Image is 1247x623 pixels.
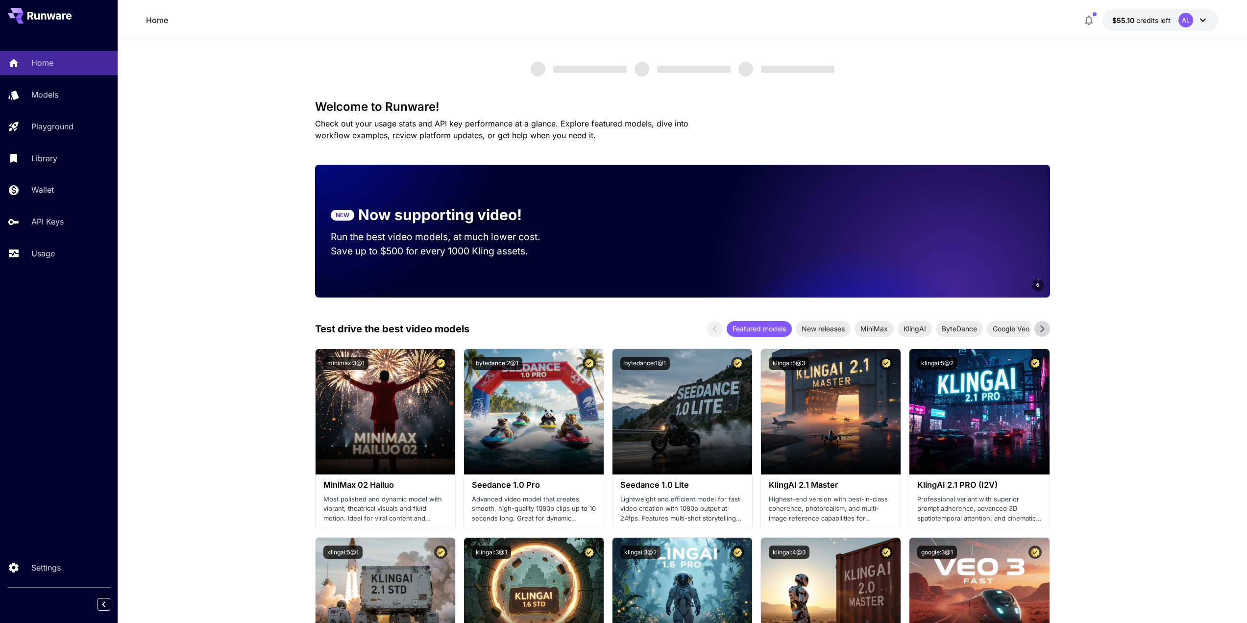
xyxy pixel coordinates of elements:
p: Advanced video model that creates smooth, high-quality 1080p clips up to 10 seconds long. Great f... [472,495,596,523]
span: Check out your usage stats and API key performance at a glance. Explore featured models, dive int... [315,119,688,140]
button: klingai:3@1 [472,546,511,559]
img: alt [909,349,1049,474]
span: KlingAI [898,324,932,334]
p: NEW [336,211,349,220]
button: Certified Model – Vetted for best performance and includes a commercial license. [731,546,744,559]
p: Now supporting video! [358,204,522,226]
p: Lightweight and efficient model for fast video creation with 1080p output at 24fps. Features mult... [620,495,744,523]
span: MiniMax [855,324,894,334]
span: New releases [796,324,851,334]
div: KlingAI [898,321,932,337]
img: alt [464,349,604,474]
p: API Keys [31,216,64,227]
button: Certified Model – Vetted for best performance and includes a commercial license. [1028,357,1042,370]
button: Certified Model – Vetted for best performance and includes a commercial license. [880,357,893,370]
h3: Welcome to Runware! [315,100,1050,114]
button: bytedance:1@1 [620,357,670,370]
p: Library [31,152,57,164]
p: Settings [31,562,61,573]
a: Home [146,14,168,26]
button: klingai:5@1 [323,546,363,559]
p: Professional variant with superior prompt adherence, advanced 3D spatiotemporal attention, and ci... [917,495,1041,523]
p: Usage [31,248,55,259]
p: Most polished and dynamic model with vibrant, theatrical visuals and fluid motion. Ideal for vira... [323,495,447,523]
button: google:3@1 [917,546,957,559]
p: Test drive the best video models [315,322,469,336]
span: ByteDance [936,324,983,334]
p: Home [31,57,53,69]
button: Certified Model – Vetted for best performance and includes a commercial license. [731,357,744,370]
p: Highest-end version with best-in-class coherence, photorealism, and multi-image reference capabil... [769,495,893,523]
span: credits left [1136,16,1171,25]
img: alt [316,349,455,474]
h3: KlingAI 2.1 PRO (I2V) [917,480,1041,490]
button: minimax:3@1 [323,357,368,370]
h3: Seedance 1.0 Pro [472,480,596,490]
button: bytedance:2@1 [472,357,522,370]
p: Run the best video models, at much lower cost. [331,230,559,244]
button: klingai:4@3 [769,546,809,559]
img: alt [612,349,752,474]
div: Featured models [727,321,792,337]
button: klingai:5@2 [917,357,957,370]
div: MiniMax [855,321,894,337]
div: $55.09852 [1112,15,1171,25]
p: Wallet [31,184,54,196]
div: Google Veo [987,321,1035,337]
button: klingai:5@3 [769,357,809,370]
span: Google Veo [987,324,1035,334]
p: Models [31,89,58,100]
button: klingai:3@2 [620,546,660,559]
button: Certified Model – Vetted for best performance and includes a commercial license. [1028,546,1042,559]
p: Save up to $500 for every 1000 Kling assets. [331,244,559,258]
h3: MiniMax 02 Hailuo [323,480,447,490]
div: ByteDance [936,321,983,337]
button: Certified Model – Vetted for best performance and includes a commercial license. [434,357,447,370]
button: Certified Model – Vetted for best performance and includes a commercial license. [583,546,596,559]
span: $55.10 [1112,16,1136,25]
div: Collapse sidebar [105,596,118,613]
h3: KlingAI 2.1 Master [769,480,893,490]
div: New releases [796,321,851,337]
button: Collapse sidebar [98,598,110,611]
span: 6 [1036,281,1039,289]
span: Featured models [727,324,792,334]
button: Certified Model – Vetted for best performance and includes a commercial license. [880,546,893,559]
div: AL [1178,13,1193,27]
button: Certified Model – Vetted for best performance and includes a commercial license. [583,357,596,370]
p: Playground [31,121,73,132]
button: Certified Model – Vetted for best performance and includes a commercial license. [434,546,447,559]
h3: Seedance 1.0 Lite [620,480,744,490]
nav: breadcrumb [146,14,168,26]
button: $55.09852AL [1102,9,1219,31]
img: alt [761,349,901,474]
